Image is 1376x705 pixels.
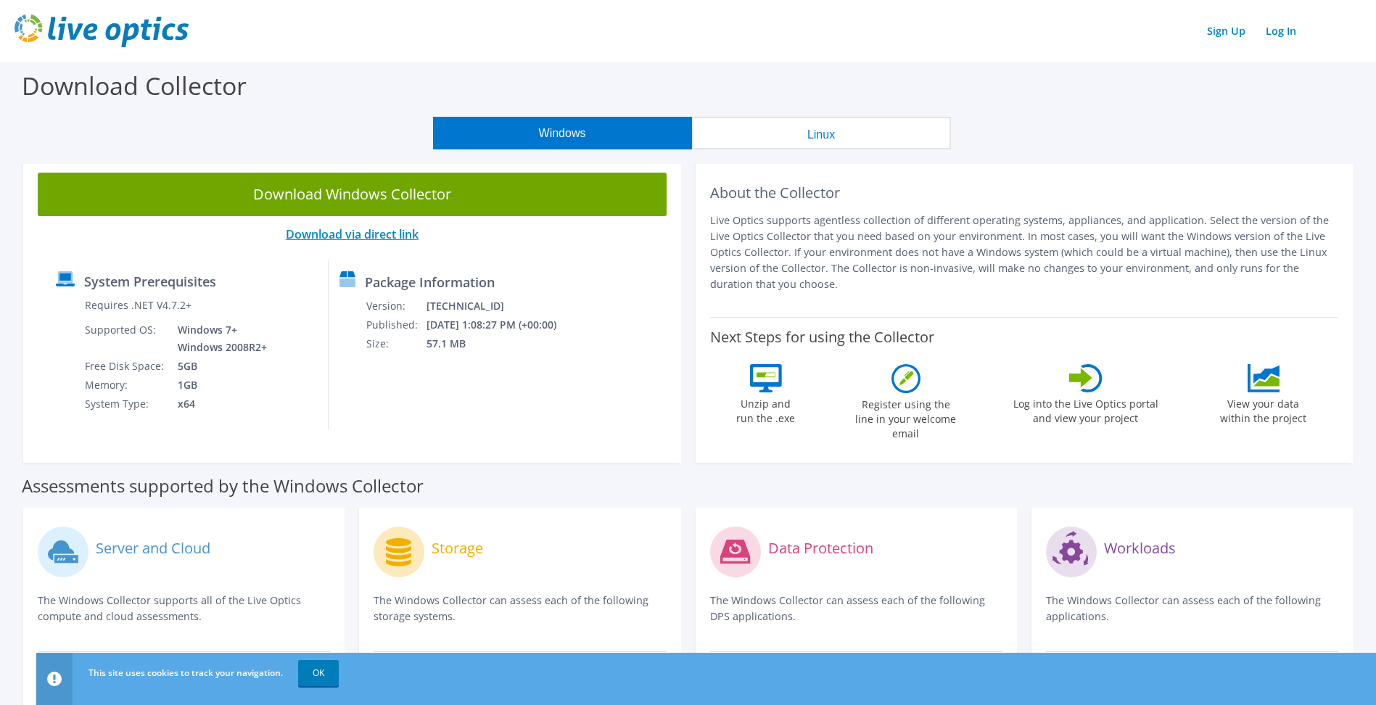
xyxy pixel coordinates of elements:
p: The Windows Collector supports all of the Live Optics compute and cloud assessments. [38,593,330,624]
td: [TECHNICAL_ID] [426,297,576,316]
a: Sign Up [1200,20,1253,41]
label: Download Collector [22,69,247,102]
td: Version: [366,297,426,316]
td: System Type: [84,395,167,413]
td: Windows 7+ Windows 2008R2+ [167,321,270,357]
p: Live Optics supports agentless collection of different operating systems, appliances, and applica... [710,213,1339,292]
label: Log into the Live Optics portal and view your project [1013,392,1159,426]
label: Assessments supported by the Windows Collector [22,479,424,493]
a: OK [298,660,339,686]
label: Next Steps for using the Collector [710,329,934,346]
img: live_optics_svg.svg [15,15,189,47]
label: Server and Cloud [96,541,210,556]
td: Free Disk Space: [84,357,167,376]
td: [DATE] 1:08:27 PM (+00:00) [426,316,576,334]
span: This site uses cookies to track your navigation. [88,667,283,679]
td: Memory: [84,376,167,395]
p: The Windows Collector can assess each of the following DPS applications. [710,593,1002,624]
label: System Prerequisites [84,274,216,289]
label: Data Protection [768,541,873,556]
button: Linux [692,117,951,149]
td: Published: [366,316,426,334]
td: 1GB [167,376,270,395]
h2: About the Collector [710,184,1339,202]
a: Download Windows Collector [38,173,667,216]
label: Workloads [1104,541,1176,556]
p: The Windows Collector can assess each of the following applications. [1046,593,1338,624]
label: Register using the line in your welcome email [852,393,960,441]
td: Supported OS: [84,321,167,357]
label: Requires .NET V4.7.2+ [85,298,191,313]
a: Log In [1258,20,1303,41]
label: Package Information [365,275,495,289]
td: Size: [366,334,426,353]
button: Windows [433,117,692,149]
a: Download via direct link [286,226,419,242]
label: View your data within the project [1211,392,1316,426]
td: 57.1 MB [426,334,576,353]
label: Storage [432,541,483,556]
td: 5GB [167,357,270,376]
p: The Windows Collector can assess each of the following storage systems. [374,593,666,624]
td: x64 [167,395,270,413]
label: Unzip and run the .exe [733,392,799,426]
